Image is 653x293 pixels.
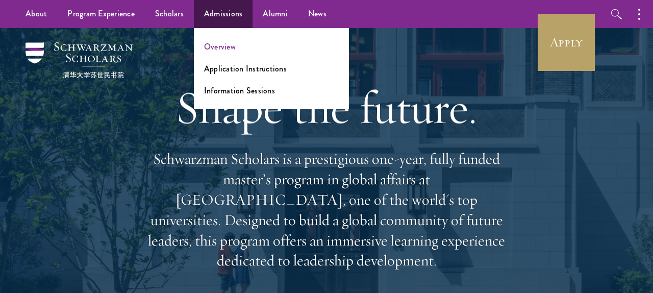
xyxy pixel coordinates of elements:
[143,79,510,136] h1: Shape the future.
[204,63,287,75] a: Application Instructions
[538,14,595,71] a: Apply
[204,41,236,53] a: Overview
[204,85,275,96] a: Information Sessions
[26,42,133,78] img: Schwarzman Scholars
[143,149,510,271] p: Schwarzman Scholars is a prestigious one-year, fully funded master’s program in global affairs at...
